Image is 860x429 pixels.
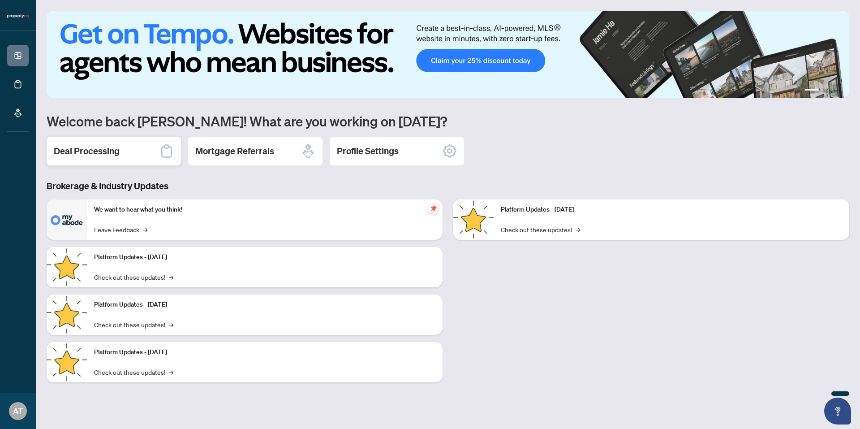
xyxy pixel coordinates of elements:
[169,272,173,282] span: →
[501,225,580,234] a: Check out these updates!→
[47,11,849,98] img: Slide 0
[837,89,840,93] button: 4
[94,205,435,215] p: We want to hear what you think!
[824,398,851,425] button: Open asap
[428,203,439,214] span: pushpin
[94,272,173,282] a: Check out these updates!→
[94,320,173,329] a: Check out these updates!→
[337,145,399,157] h2: Profile Settings
[47,295,87,335] img: Platform Updates - July 21, 2025
[143,225,147,234] span: →
[94,347,435,357] p: Platform Updates - [DATE]
[47,247,87,287] img: Platform Updates - September 16, 2025
[501,205,842,215] p: Platform Updates - [DATE]
[47,180,849,192] h3: Brokerage & Industry Updates
[169,320,173,329] span: →
[94,225,147,234] a: Leave Feedback→
[47,199,87,240] img: We want to hear what you think!
[169,367,173,377] span: →
[7,13,29,19] img: logo
[94,367,173,377] a: Check out these updates!→
[576,225,580,234] span: →
[94,300,435,310] p: Platform Updates - [DATE]
[54,145,120,157] h2: Deal Processing
[830,89,833,93] button: 3
[47,113,849,130] h1: Welcome back [PERSON_NAME]! What are you working on [DATE]?
[195,145,274,157] h2: Mortgage Referrals
[47,342,87,382] img: Platform Updates - July 8, 2025
[804,89,819,93] button: 1
[822,89,826,93] button: 2
[453,199,494,240] img: Platform Updates - June 23, 2025
[13,405,23,417] span: AT
[94,252,435,262] p: Platform Updates - [DATE]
